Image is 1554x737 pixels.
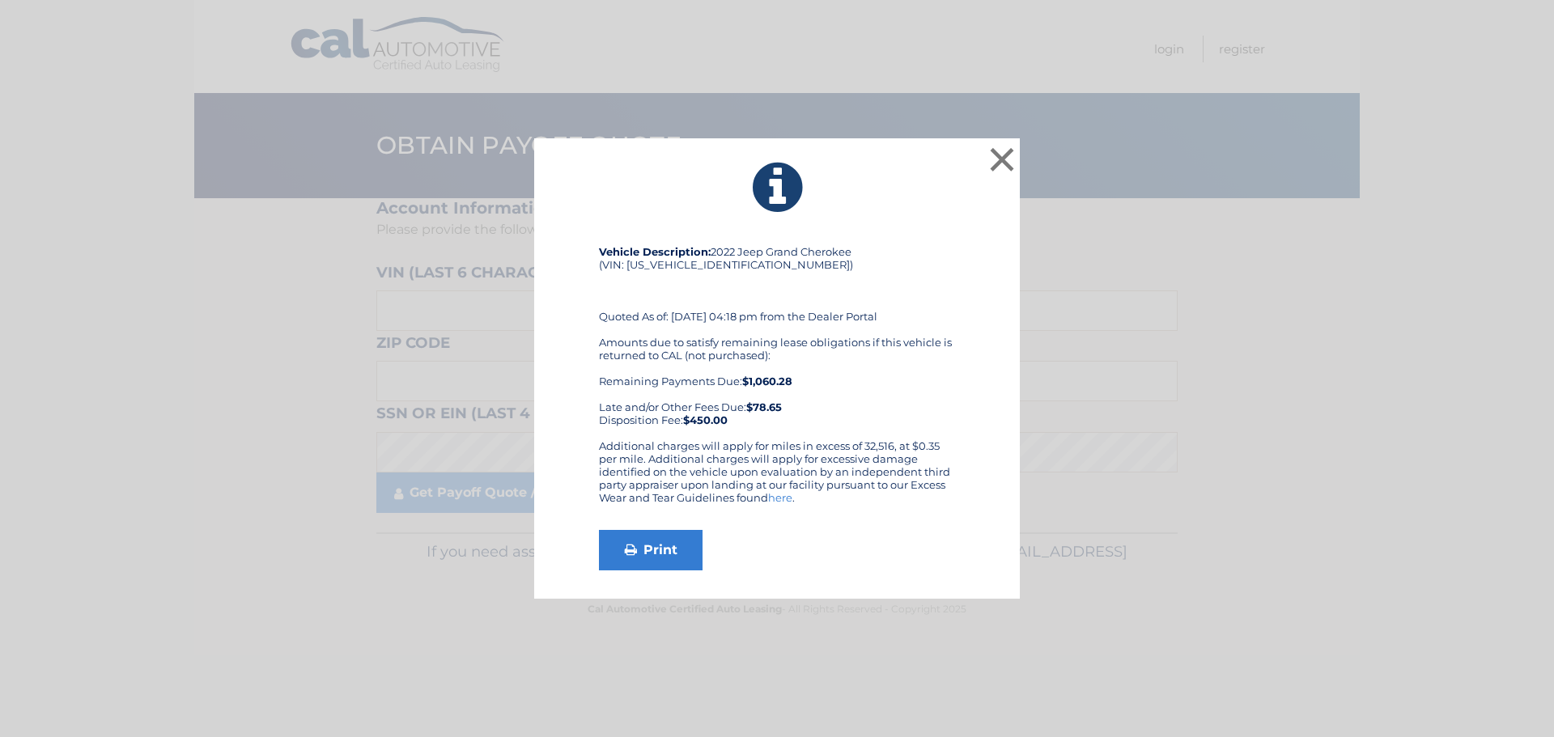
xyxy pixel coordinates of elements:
div: 2022 Jeep Grand Cherokee (VIN: [US_VEHICLE_IDENTIFICATION_NUMBER]) Quoted As of: [DATE] 04:18 pm ... [599,245,955,439]
b: $1,060.28 [742,375,792,388]
div: Amounts due to satisfy remaining lease obligations if this vehicle is returned to CAL (not purcha... [599,336,955,426]
a: here [768,491,792,504]
strong: $450.00 [683,413,728,426]
strong: Vehicle Description: [599,245,711,258]
b: $78.65 [746,400,782,413]
div: Additional charges will apply for miles in excess of 32,516, at $0.35 per mile. Additional charge... [599,439,955,517]
a: Print [599,530,703,570]
button: × [986,143,1018,176]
